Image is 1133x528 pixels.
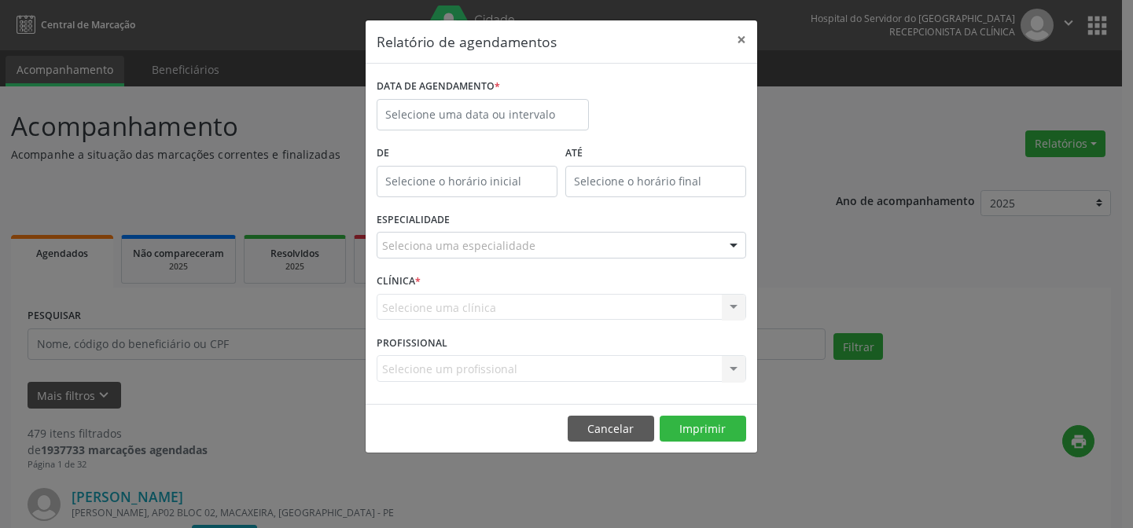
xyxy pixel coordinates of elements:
button: Close [726,20,757,59]
h5: Relatório de agendamentos [377,31,557,52]
label: CLÍNICA [377,269,421,294]
label: De [377,141,557,166]
input: Selecione o horário final [565,166,746,197]
label: DATA DE AGENDAMENTO [377,75,500,99]
label: ESPECIALIDADE [377,208,450,233]
button: Imprimir [660,416,746,442]
span: Seleciona uma especialidade [382,237,535,254]
input: Selecione uma data ou intervalo [377,99,589,130]
input: Selecione o horário inicial [377,166,557,197]
label: ATÉ [565,141,746,166]
label: PROFISSIONAL [377,331,447,355]
button: Cancelar [568,416,654,442]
